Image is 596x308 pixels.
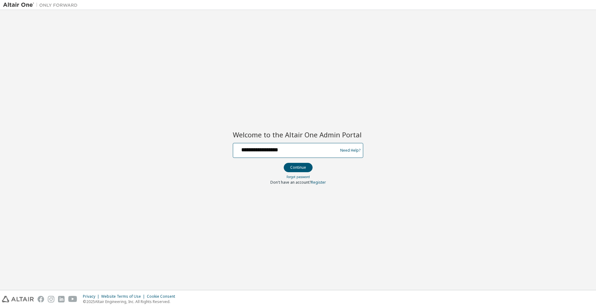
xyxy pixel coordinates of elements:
p: © 2025 Altair Engineering, Inc. All Rights Reserved. [83,299,179,304]
img: altair_logo.svg [2,296,34,302]
img: youtube.svg [68,296,77,302]
div: Privacy [83,294,101,299]
img: Altair One [3,2,81,8]
a: Forgot password [287,175,310,179]
img: instagram.svg [48,296,54,302]
button: Continue [284,163,313,172]
div: Website Terms of Use [101,294,147,299]
div: Cookie Consent [147,294,179,299]
img: facebook.svg [38,296,44,302]
span: Don't have an account? [270,180,311,185]
h2: Welcome to the Altair One Admin Portal [233,130,363,139]
a: Register [311,180,326,185]
img: linkedin.svg [58,296,65,302]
